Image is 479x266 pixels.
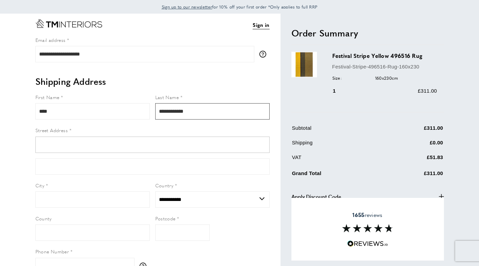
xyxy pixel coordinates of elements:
a: Sign in [253,21,269,29]
h2: Order Summary [291,27,444,39]
span: Apply Discount Code [291,192,341,201]
span: Last Name [155,94,179,100]
span: First Name [35,94,60,100]
span: Phone Number [35,248,69,255]
td: Shipping [292,139,383,152]
img: Reviews section [342,224,393,232]
span: £311.00 [418,88,437,94]
a: Sign up to our newsletter [162,3,212,10]
td: £51.83 [384,153,443,167]
span: 160x230cm [375,75,398,81]
td: VAT [292,153,383,167]
span: for 10% off your first order *Only applies to full RRP [162,4,318,10]
span: Country [155,182,174,189]
span: Postcode [155,215,176,222]
h3: Festival Stripe Yellow 496516 Rug [332,52,437,60]
p: Festival-Stripe-496516-Rug-160x230 [332,63,437,71]
img: Reviews.io 5 stars [347,240,388,247]
span: Street Address [35,127,68,134]
a: Go to Home page [35,19,102,28]
div: 1 [332,87,346,95]
td: £311.00 [384,168,443,183]
img: Festival Stripe Yellow 496516 Rug [291,52,317,77]
span: Email address [35,36,66,43]
span: Sign up to our newsletter [162,4,212,10]
td: £0.00 [384,139,443,152]
span: reviews [352,212,382,218]
span: City [35,182,45,189]
td: Grand Total [292,168,383,183]
td: Subtotal [292,124,383,137]
strong: 1655 [352,211,364,219]
td: £311.00 [384,124,443,137]
h2: Shipping Address [35,75,270,88]
span: County [35,215,52,222]
button: More information [259,51,270,58]
span: Size: [332,75,373,81]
